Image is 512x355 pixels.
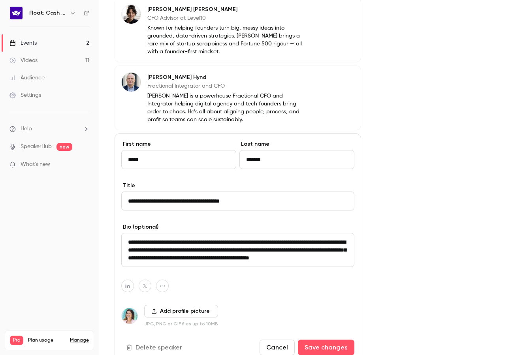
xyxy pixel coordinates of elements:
[115,66,361,130] div: Barry Hynd[PERSON_NAME] HyndFractional Integrator and CFO[PERSON_NAME] is a powerhouse Fractional...
[147,82,310,90] p: Fractional Integrator and CFO
[122,73,141,92] img: Barry Hynd
[144,305,218,317] button: Add profile picture
[56,143,72,151] span: new
[10,336,23,345] span: Pro
[147,92,310,124] p: [PERSON_NAME] is a powerhouse Fractional CFO and Integrator helping digital agency and tech found...
[122,308,137,324] img: Karen Stephen
[9,56,38,64] div: Videos
[21,160,50,169] span: What's new
[121,140,236,148] label: First name
[28,337,65,344] span: Plan usage
[9,74,45,82] div: Audience
[10,7,23,19] img: Float: Cash Flow Intelligence Series
[121,223,354,231] label: Bio (optional)
[122,5,141,24] img: Nina Bernardin
[9,91,41,99] div: Settings
[147,14,310,22] p: CFO Advisor at Level10
[147,24,310,56] p: Known for helping founders turn big, messy ideas into grounded, data-driven strategies. [PERSON_N...
[70,337,89,344] a: Manage
[29,9,66,17] h6: Float: Cash Flow Intelligence Series
[21,143,52,151] a: SpeakerHub
[21,125,32,133] span: Help
[239,140,354,148] label: Last name
[121,182,354,190] label: Title
[147,6,310,13] p: [PERSON_NAME] [PERSON_NAME]
[9,39,37,47] div: Events
[147,73,310,81] p: [PERSON_NAME] Hynd
[9,125,89,133] li: help-dropdown-opener
[144,321,218,327] p: JPG, PNG or GIF files up to 10MB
